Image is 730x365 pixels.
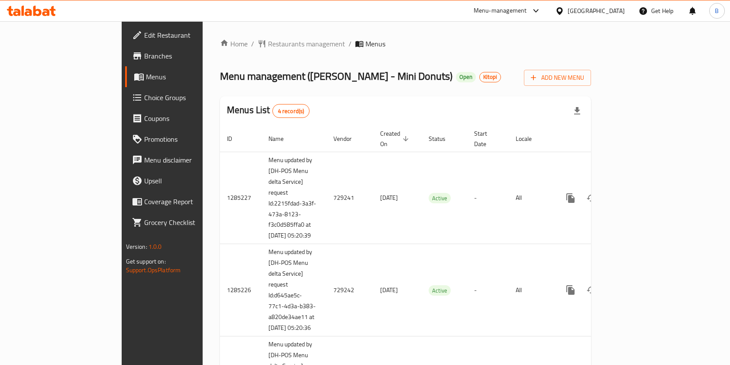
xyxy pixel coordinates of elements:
[258,39,345,49] a: Restaurants management
[144,196,237,207] span: Coverage Report
[126,264,181,276] a: Support.OpsPlatform
[262,244,326,336] td: Menu updated by [DH-POS Menu delta Service] request Id:d645ae5c-77c1-4d3a-b383-a820de34ae11 at [D...
[227,104,310,118] h2: Menus List
[467,152,509,244] td: -
[125,212,244,233] a: Grocery Checklist
[474,6,527,16] div: Menu-management
[144,92,237,103] span: Choice Groups
[144,51,237,61] span: Branches
[380,284,398,296] span: [DATE]
[560,188,581,209] button: more
[126,256,166,267] span: Get support on:
[125,87,244,108] a: Choice Groups
[272,104,310,118] div: Total records count
[251,39,254,49] li: /
[125,191,244,212] a: Coverage Report
[333,134,363,144] span: Vendor
[227,134,243,144] span: ID
[429,285,451,296] div: Active
[365,39,385,49] span: Menus
[220,39,591,49] nav: breadcrumb
[516,134,543,144] span: Locale
[380,128,411,149] span: Created On
[567,101,588,121] div: Export file
[144,30,237,40] span: Edit Restaurant
[531,72,584,83] span: Add New Menu
[144,134,237,144] span: Promotions
[125,46,244,66] a: Branches
[125,170,244,191] a: Upsell
[220,66,452,86] span: Menu management ( [PERSON_NAME] - Mini Donuts )
[125,66,244,87] a: Menus
[429,286,451,296] span: Active
[509,244,553,336] td: All
[467,244,509,336] td: -
[474,128,498,149] span: Start Date
[568,6,625,16] div: [GEOGRAPHIC_DATA]
[125,25,244,46] a: Edit Restaurant
[429,193,451,203] span: Active
[268,39,345,49] span: Restaurants management
[429,134,457,144] span: Status
[480,73,501,81] span: Kitopi
[509,152,553,244] td: All
[125,150,244,170] a: Menu disclaimer
[553,126,650,152] th: Actions
[273,107,310,115] span: 4 record(s)
[144,217,237,228] span: Grocery Checklist
[560,280,581,300] button: more
[144,155,237,165] span: Menu disclaimer
[326,244,373,336] td: 729242
[146,72,237,82] span: Menus
[456,72,476,82] div: Open
[268,134,295,144] span: Name
[715,6,719,16] span: B
[125,129,244,150] a: Promotions
[581,280,602,300] button: Change Status
[524,70,591,86] button: Add New Menu
[326,152,373,244] td: 729241
[149,241,162,252] span: 1.0.0
[144,113,237,124] span: Coupons
[380,192,398,203] span: [DATE]
[262,152,326,244] td: Menu updated by [DH-POS Menu delta Service] request Id:2215fdad-3a3f-473a-8123-f3c0d585ffa0 at [D...
[144,176,237,186] span: Upsell
[456,73,476,81] span: Open
[581,188,602,209] button: Change Status
[125,108,244,129] a: Coupons
[349,39,352,49] li: /
[126,241,147,252] span: Version:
